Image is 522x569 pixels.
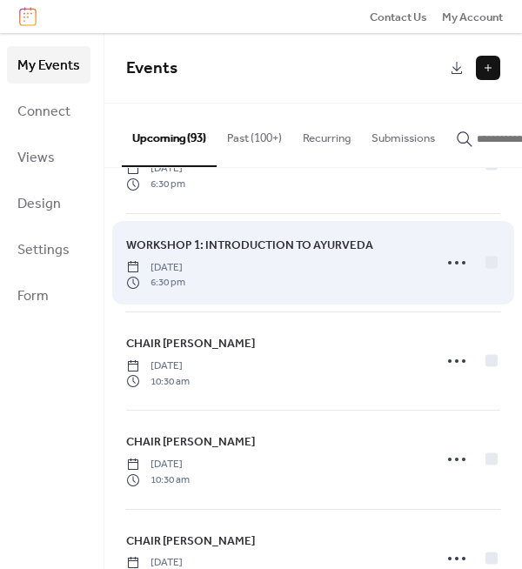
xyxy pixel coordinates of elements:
[7,138,90,176] a: Views
[370,9,427,26] span: Contact Us
[370,8,427,25] a: Contact Us
[126,374,190,390] span: 10:30 am
[122,104,217,166] button: Upcoming (93)
[17,52,80,79] span: My Events
[217,104,292,164] button: Past (100+)
[7,46,90,84] a: My Events
[17,283,49,310] span: Form
[126,334,255,353] a: CHAIR [PERSON_NAME]
[126,161,185,177] span: [DATE]
[17,98,70,125] span: Connect
[17,191,61,218] span: Design
[361,104,445,164] button: Submissions
[126,275,185,291] span: 6:30 pm
[126,52,177,84] span: Events
[126,532,255,550] span: CHAIR [PERSON_NAME]
[126,177,185,192] span: 6:30 pm
[442,8,503,25] a: My Account
[126,237,373,254] span: WORKSHOP 1: INTRODUCTION TO AYURVEDA
[17,237,70,264] span: Settings
[126,457,190,472] span: [DATE]
[126,472,190,488] span: 10:30 am
[7,184,90,222] a: Design
[126,236,373,255] a: WORKSHOP 1: INTRODUCTION TO AYURVEDA
[442,9,503,26] span: My Account
[7,277,90,314] a: Form
[126,335,255,352] span: CHAIR [PERSON_NAME]
[7,231,90,268] a: Settings
[126,358,190,374] span: [DATE]
[126,432,255,452] a: CHAIR [PERSON_NAME]
[7,92,90,130] a: Connect
[126,532,255,551] a: CHAIR [PERSON_NAME]
[126,260,185,276] span: [DATE]
[17,144,55,171] span: Views
[292,104,361,164] button: Recurring
[126,433,255,451] span: CHAIR [PERSON_NAME]
[19,7,37,26] img: logo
